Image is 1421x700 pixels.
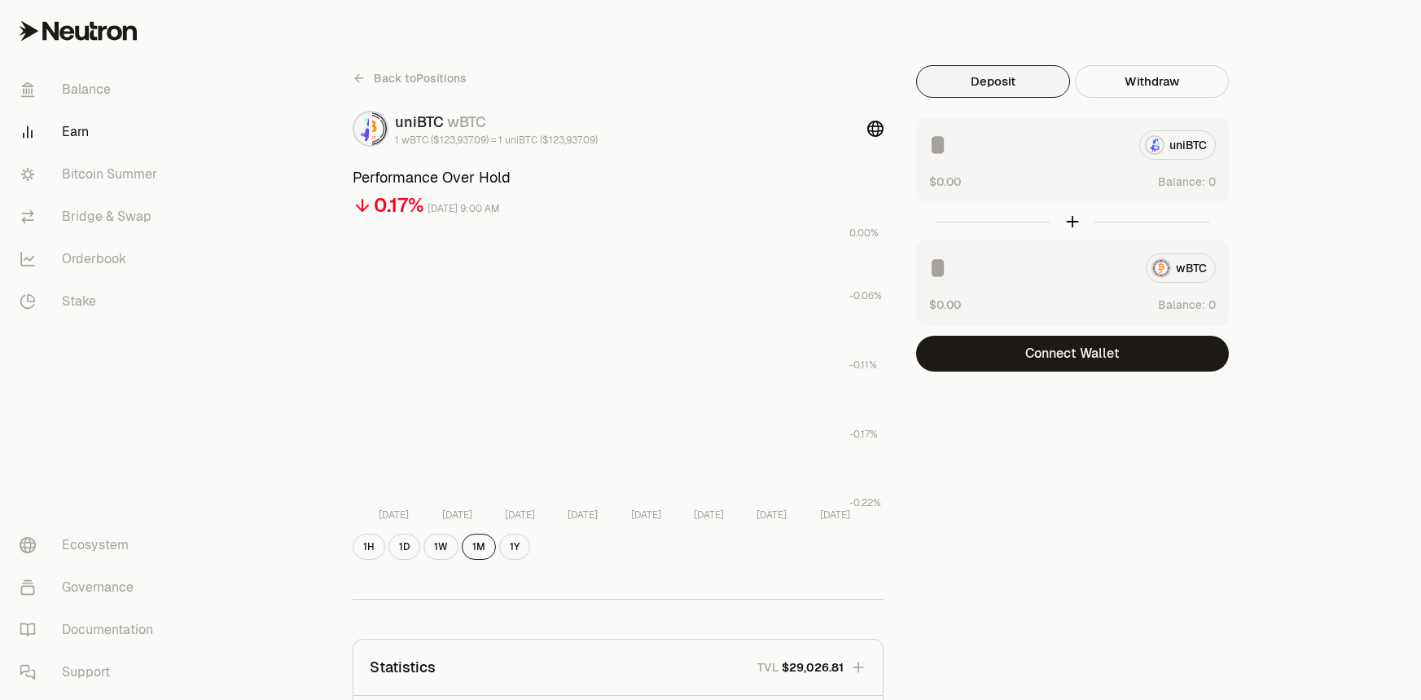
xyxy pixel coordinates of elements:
a: Back toPositions [353,65,467,91]
a: Governance [7,566,176,609]
span: Balance: [1158,297,1205,313]
span: wBTC [447,112,486,131]
img: wBTC Logo [372,112,387,145]
tspan: -0.11% [849,359,877,372]
tspan: -0.06% [849,289,882,302]
button: Deposit [916,65,1070,98]
a: Ecosystem [7,524,176,566]
button: Connect Wallet [916,336,1229,372]
button: StatisticsTVL$29,026.81 [353,640,883,695]
a: Documentation [7,609,176,651]
tspan: [DATE] [379,508,409,522]
div: 1 wBTC ($123,937.09) = 1 uniBTC ($123,937.09) [395,134,598,147]
div: [DATE] 9:00 AM [428,200,500,218]
tspan: [DATE] [819,508,849,522]
a: Bridge & Swap [7,196,176,238]
button: 1D [388,534,420,560]
button: $0.00 [929,296,961,313]
img: uniBTC Logo [354,112,369,145]
tspan: -0.22% [849,496,881,509]
button: 1W [423,534,458,560]
tspan: [DATE] [630,508,660,522]
button: 1M [462,534,496,560]
tspan: [DATE] [693,508,723,522]
tspan: 0.00% [849,227,879,240]
span: Back to Positions [374,70,467,86]
a: Orderbook [7,238,176,280]
tspan: [DATE] [568,508,598,522]
h3: Performance Over Hold [353,166,884,189]
div: uniBTC [395,111,598,134]
span: $29,026.81 [782,659,844,676]
a: Bitcoin Summer [7,153,176,196]
tspan: -0.17% [849,428,878,441]
p: TVL [757,659,778,676]
button: 1Y [499,534,530,560]
a: Support [7,651,176,693]
span: Balance: [1158,174,1205,190]
a: Balance [7,68,176,111]
button: Withdraw [1075,65,1229,98]
tspan: [DATE] [504,508,534,522]
a: Earn [7,111,176,153]
tspan: [DATE] [441,508,471,522]
a: Stake [7,280,176,323]
p: Statistics [370,656,436,679]
button: 1H [353,534,385,560]
button: $0.00 [929,173,961,190]
tspan: [DATE] [757,508,787,522]
div: 0.17% [374,192,424,218]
